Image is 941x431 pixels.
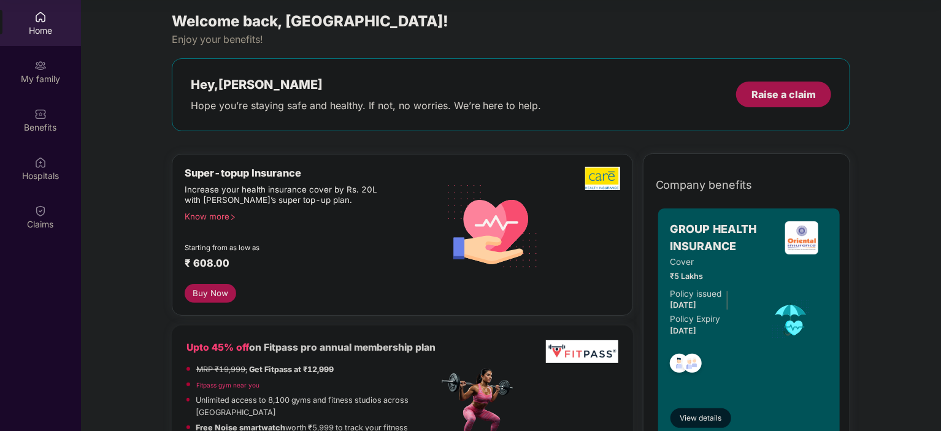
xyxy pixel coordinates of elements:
img: b5dec4f62d2307b9de63beb79f102df3.png [585,167,620,190]
img: svg+xml;base64,PHN2ZyB4bWxucz0iaHR0cDovL3d3dy53My5vcmcvMjAwMC9zdmciIHhtbG5zOnhsaW5rPSJodHRwOi8vd3... [439,170,548,281]
button: View details [670,408,731,428]
span: ₹5 Lakhs [670,270,755,283]
span: Company benefits [656,177,753,194]
div: ₹ 608.00 [185,257,426,272]
span: [DATE] [670,326,697,335]
img: icon [771,299,811,340]
span: right [229,214,236,221]
div: Policy issued [670,288,722,300]
div: Enjoy your benefits! [172,33,851,46]
strong: Get Fitpass at ₹12,999 [249,365,334,374]
p: Unlimited access to 8,100 gyms and fitness studios across [GEOGRAPHIC_DATA] [196,394,439,419]
div: Know more [185,212,431,220]
div: Super-topup Insurance [185,167,439,179]
img: svg+xml;base64,PHN2ZyB4bWxucz0iaHR0cDovL3d3dy53My5vcmcvMjAwMC9zdmciIHdpZHRoPSI0OC45NDMiIGhlaWdodD... [677,350,707,380]
span: GROUP HEALTH INSURANCE [670,221,776,256]
div: Policy Expiry [670,313,721,326]
div: Hey, [PERSON_NAME] [191,77,542,92]
div: Hope you’re staying safe and healthy. If not, no worries. We’re here to help. [191,99,542,112]
img: svg+xml;base64,PHN2ZyBpZD0iQmVuZWZpdHMiIHhtbG5zPSJodHRwOi8vd3d3LnczLm9yZy8yMDAwL3N2ZyIgd2lkdGg9Ij... [34,108,47,120]
div: Increase your health insurance cover by Rs. 20L with [PERSON_NAME]’s super top-up plan. [185,185,386,207]
div: Raise a claim [751,88,816,101]
a: Fitpass gym near you [196,381,259,389]
span: Cover [670,256,755,269]
b: Upto 45% off [186,341,249,353]
del: MRP ₹19,999, [196,365,247,374]
b: on Fitpass pro annual membership plan [186,341,436,353]
img: fppp.png [546,340,618,363]
span: Welcome back, [GEOGRAPHIC_DATA]! [172,12,448,30]
div: Starting from as low as [185,243,386,252]
img: insurerLogo [785,221,818,254]
img: svg+xml;base64,PHN2ZyBpZD0iSG9tZSIgeG1sbnM9Imh0dHA6Ly93d3cudzMub3JnLzIwMDAvc3ZnIiB3aWR0aD0iMjAiIG... [34,11,47,23]
img: svg+xml;base64,PHN2ZyB3aWR0aD0iMjAiIGhlaWdodD0iMjAiIHZpZXdCb3g9IjAgMCAyMCAyMCIgZmlsbD0ibm9uZSIgeG... [34,59,47,72]
img: svg+xml;base64,PHN2ZyB4bWxucz0iaHR0cDovL3d3dy53My5vcmcvMjAwMC9zdmciIHdpZHRoPSI0OC45NDMiIGhlaWdodD... [664,350,694,380]
span: View details [680,413,721,424]
img: svg+xml;base64,PHN2ZyBpZD0iSG9zcGl0YWxzIiB4bWxucz0iaHR0cDovL3d3dy53My5vcmcvMjAwMC9zdmciIHdpZHRoPS... [34,156,47,169]
span: [DATE] [670,300,697,310]
button: Buy Now [185,284,237,303]
img: svg+xml;base64,PHN2ZyBpZD0iQ2xhaW0iIHhtbG5zPSJodHRwOi8vd3d3LnczLm9yZy8yMDAwL3N2ZyIgd2lkdGg9IjIwIi... [34,205,47,217]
